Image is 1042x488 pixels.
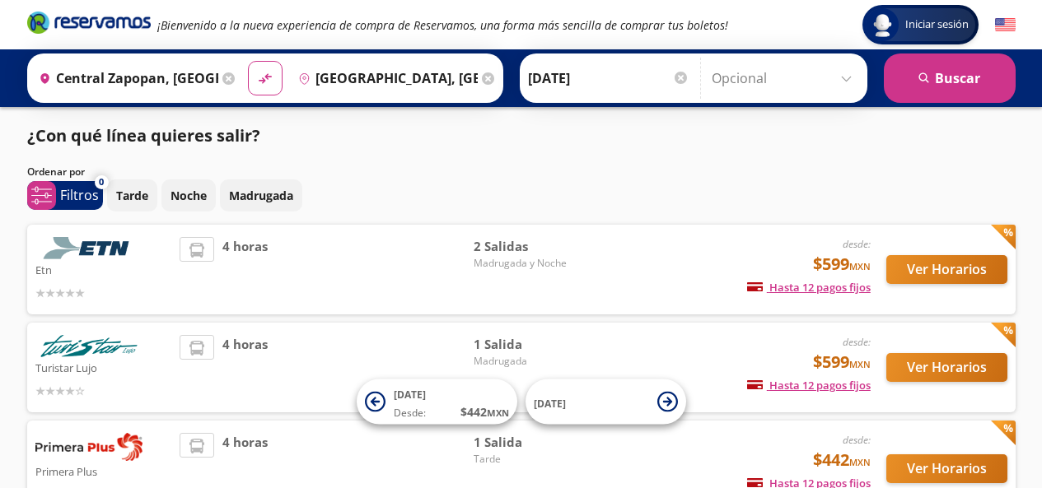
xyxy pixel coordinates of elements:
[394,406,426,421] span: Desde:
[849,456,871,468] small: MXN
[886,353,1007,382] button: Ver Horarios
[843,335,871,349] em: desde:
[222,335,268,400] span: 4 horas
[220,179,302,211] button: Madrugada
[849,358,871,370] small: MXN
[161,179,216,211] button: Noche
[157,17,728,33] em: ¡Bienvenido a la nueva experiencia de compra de Reservamos, una forma más sencilla de comprar tus...
[27,165,85,179] p: Ordenar por
[534,396,566,410] span: [DATE]
[394,388,426,402] span: [DATE]
[526,379,686,425] button: [DATE]
[849,260,871,272] small: MXN
[843,433,871,447] em: desde:
[27,123,260,148] p: ¿Con qué línea quieres salir?
[27,10,151,35] i: Brand Logo
[222,237,268,302] span: 4 horas
[995,15,1016,35] button: English
[474,452,589,467] span: Tarde
[35,433,143,461] img: Primera Plus
[899,16,975,33] span: Iniciar sesión
[27,10,151,40] a: Brand Logo
[474,335,589,354] span: 1 Salida
[487,407,509,419] small: MXN
[460,403,509,421] span: $ 442
[712,58,859,99] input: Opcional
[292,58,478,99] input: Buscar Destino
[843,237,871,251] em: desde:
[474,237,589,256] span: 2 Salidas
[357,379,517,425] button: [DATE]Desde:$442MXN
[886,454,1007,483] button: Ver Horarios
[35,259,172,279] p: Etn
[116,187,148,204] p: Tarde
[747,280,871,295] span: Hasta 12 pagos fijos
[474,256,589,271] span: Madrugada y Noche
[229,187,293,204] p: Madrugada
[528,58,689,99] input: Elegir Fecha
[474,433,589,452] span: 1 Salida
[35,461,172,481] p: Primera Plus
[107,179,157,211] button: Tarde
[813,252,871,277] span: $599
[474,354,589,369] span: Madrugada
[32,58,218,99] input: Buscar Origen
[35,237,143,259] img: Etn
[884,53,1016,103] button: Buscar
[27,181,103,210] button: 0Filtros
[171,187,207,204] p: Noche
[60,185,99,205] p: Filtros
[813,448,871,472] span: $442
[813,350,871,374] span: $599
[35,335,143,357] img: Turistar Lujo
[35,357,172,377] p: Turistar Lujo
[99,175,104,189] span: 0
[886,255,1007,284] button: Ver Horarios
[747,378,871,393] span: Hasta 12 pagos fijos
